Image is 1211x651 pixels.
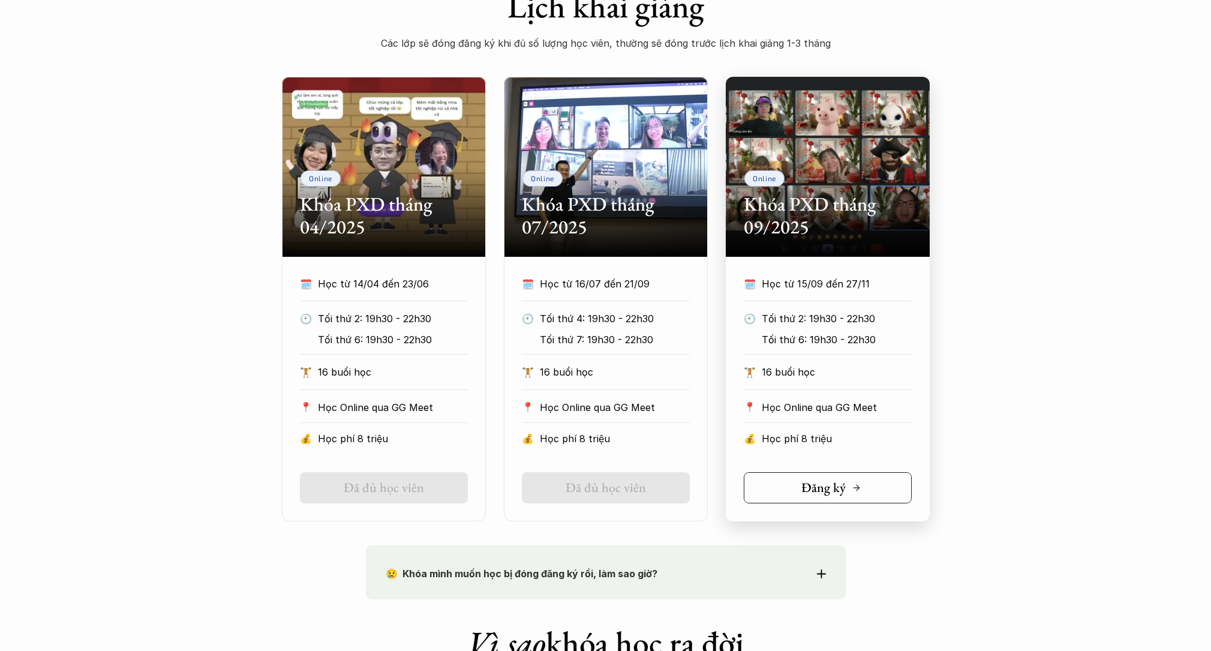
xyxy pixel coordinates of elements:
h5: Đã đủ học viên [344,480,424,496]
p: 📍 [744,401,756,413]
p: 🏋️ [744,363,756,381]
p: 💰 [300,430,312,448]
p: 🕙 [744,310,756,328]
p: 16 buổi học [318,363,468,381]
p: 🕙 [522,310,534,328]
p: Học phí 8 triệu [318,430,468,448]
p: Học Online qua GG Meet [540,398,690,416]
p: Tối thứ 4: 19h30 - 22h30 [540,310,707,328]
p: 💰 [522,430,534,448]
p: 🗓️ [744,275,756,293]
p: 📍 [300,401,312,413]
p: Tối thứ 2: 19h30 - 22h30 [762,310,929,328]
p: Học Online qua GG Meet [762,398,912,416]
h5: Đăng ký [801,480,846,496]
a: Đăng ký [744,472,912,503]
p: Học phí 8 triệu [540,430,690,448]
h5: Đã đủ học viên [566,480,646,496]
p: 💰 [744,430,756,448]
p: 🏋️ [522,363,534,381]
p: Học từ 14/04 đến 23/06 [318,275,468,293]
p: Tối thứ 2: 19h30 - 22h30 [318,310,485,328]
p: Tối thứ 6: 19h30 - 22h30 [318,331,485,349]
p: Online [753,174,776,182]
p: Học từ 16/07 đến 21/09 [540,275,690,293]
p: 🏋️ [300,363,312,381]
p: Các lớp sẽ đóng đăng ký khi đủ số lượng học viên, thường sẽ đóng trước lịch khai giảng 1-3 tháng [366,34,846,52]
p: Tối thứ 7: 19h30 - 22h30 [540,331,707,349]
p: Học phí 8 triệu [762,430,912,448]
p: 📍 [522,401,534,413]
p: Online [531,174,554,182]
p: 16 buổi học [762,363,912,381]
h2: Khóa PXD tháng 09/2025 [744,193,912,239]
h2: Khóa PXD tháng 07/2025 [522,193,690,239]
p: Tối thứ 6: 19h30 - 22h30 [762,331,929,349]
p: 16 buổi học [540,363,690,381]
p: 🗓️ [300,275,312,293]
p: Học Online qua GG Meet [318,398,468,416]
strong: 😢 Khóa mình muốn học bị đóng đăng ký rồi, làm sao giờ? [386,568,657,580]
h2: Khóa PXD tháng 04/2025 [300,193,468,239]
p: Online [309,174,332,182]
p: Học từ 15/09 đến 27/11 [762,275,912,293]
p: 🕙 [300,310,312,328]
p: 🗓️ [522,275,534,293]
